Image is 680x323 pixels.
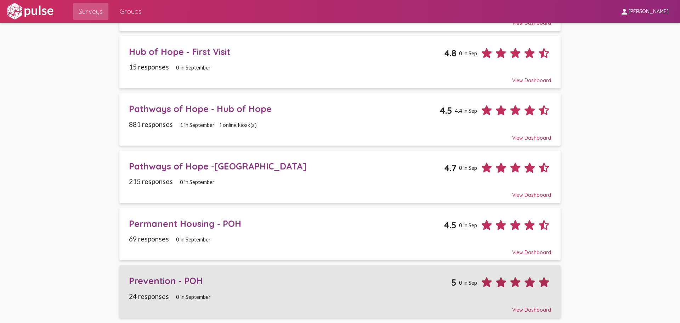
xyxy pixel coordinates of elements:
[440,105,452,116] span: 4.5
[176,64,211,71] span: 0 in September
[176,294,211,300] span: 0 in September
[73,3,108,20] a: Surveys
[129,103,440,114] div: Pathways of Hope - Hub of Hope
[119,93,561,146] a: Pathways of Hope - Hub of Hope4.54.4 in Sep881 responses1 in September1 online kiosk(s)View Dashb...
[629,9,669,15] span: [PERSON_NAME]
[129,46,444,57] div: Hub of Hope - First Visit
[129,63,169,71] span: 15 responses
[114,3,147,20] a: Groups
[444,48,457,59] span: 4.8
[129,218,444,229] div: Permanent Housing - POH
[459,165,477,171] span: 0 in Sep
[614,5,674,18] button: [PERSON_NAME]
[6,2,55,20] img: white-logo.svg
[129,161,444,172] div: Pathways of Hope -[GEOGRAPHIC_DATA]
[180,122,215,128] span: 1 in September
[455,107,477,114] span: 4.4 in Sep
[129,275,451,286] div: Prevention - POH
[129,120,173,128] span: 881 responses
[129,300,551,313] div: View Dashboard
[129,177,173,185] span: 215 responses
[176,236,211,243] span: 0 in September
[180,179,215,185] span: 0 in September
[129,128,551,141] div: View Dashboard
[129,292,169,300] span: 24 responses
[119,36,561,88] a: Hub of Hope - First Visit4.80 in Sep15 responses0 in SeptemberView Dashboard
[220,122,257,128] span: 1 online kiosk(s)
[129,243,551,256] div: View Dashboard
[459,279,477,286] span: 0 in Sep
[120,5,142,18] span: Groups
[620,7,629,16] mat-icon: person
[444,162,457,173] span: 4.7
[79,5,103,18] span: Surveys
[129,185,551,198] div: View Dashboard
[129,71,551,84] div: View Dashboard
[129,235,169,243] span: 69 responses
[444,219,457,230] span: 4.5
[459,222,477,228] span: 0 in Sep
[119,151,561,203] a: Pathways of Hope -[GEOGRAPHIC_DATA]4.70 in Sep215 responses0 in SeptemberView Dashboard
[451,277,457,288] span: 5
[119,208,561,260] a: Permanent Housing - POH4.50 in Sep69 responses0 in SeptemberView Dashboard
[459,50,477,56] span: 0 in Sep
[119,265,561,318] a: Prevention - POH50 in Sep24 responses0 in SeptemberView Dashboard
